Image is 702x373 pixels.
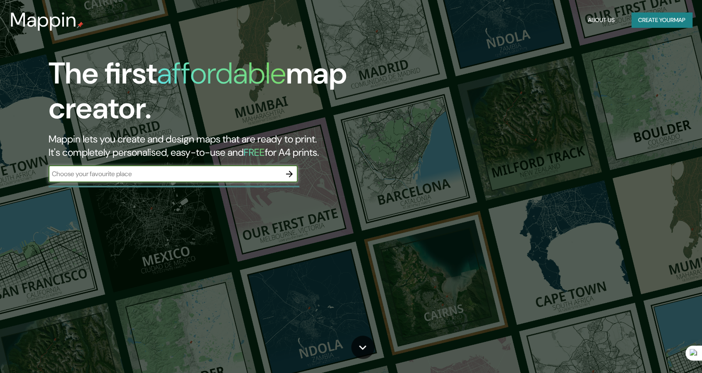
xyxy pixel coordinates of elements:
[49,133,400,159] h2: Mappin lets you create and design maps that are ready to print. It's completely personalised, eas...
[157,54,286,93] h1: affordable
[49,56,400,133] h1: The first map creator.
[244,146,265,159] h5: FREE
[631,12,692,28] button: Create yourmap
[10,8,77,32] h3: Mappin
[49,169,281,179] input: Choose your favourite place
[585,12,618,28] button: About Us
[77,22,83,28] img: mappin-pin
